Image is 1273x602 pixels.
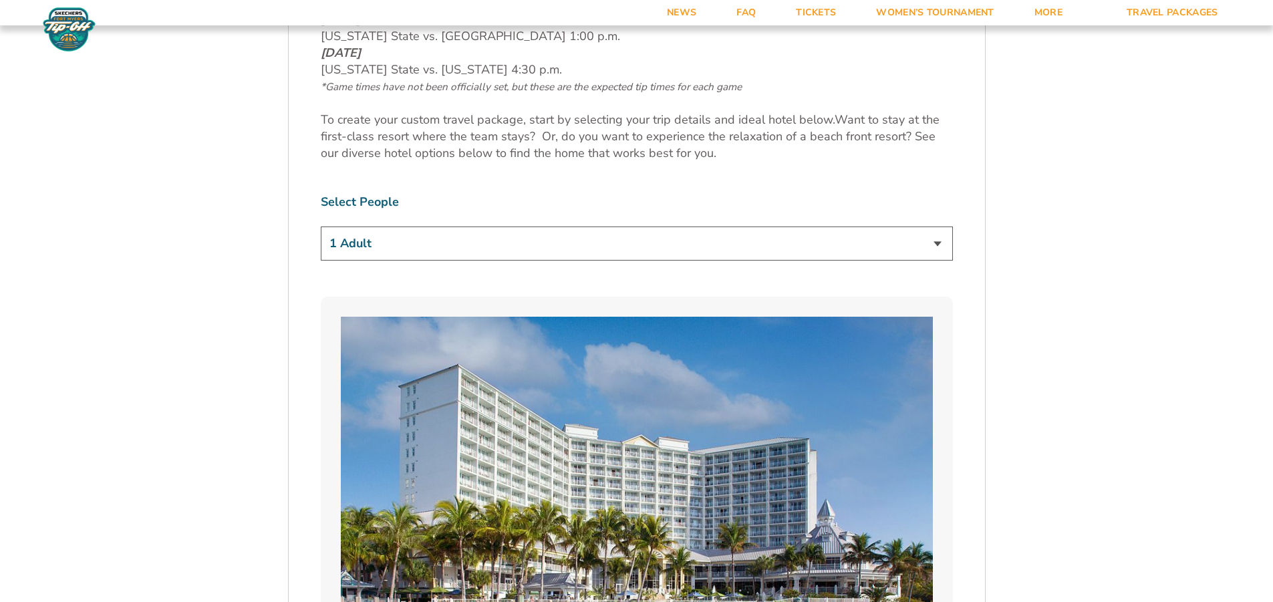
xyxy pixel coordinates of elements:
[321,112,835,128] span: To create your custom travel package, start by selecting your trip details and ideal hotel below.
[321,194,953,210] label: Select People
[321,11,742,95] span: [US_STATE] State vs. [GEOGRAPHIC_DATA] 1:00 p.m. [US_STATE] State vs. [US_STATE] 4:30 p.m.
[321,112,953,162] p: Want to stay at the first-class resort where the team stays? Or, do you want to experience the re...
[321,80,742,94] span: *Game times have not been officially set, but these are the expected tip times for each game
[40,7,98,52] img: Fort Myers Tip-Off
[321,11,361,27] em: [DATE]
[321,45,361,61] em: [DATE]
